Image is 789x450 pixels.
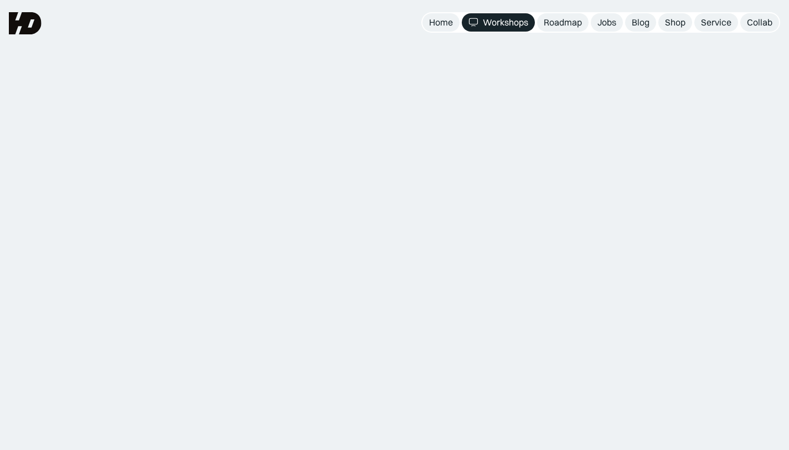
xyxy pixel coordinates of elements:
[422,13,460,32] a: Home
[429,17,453,28] div: Home
[694,13,738,32] a: Service
[658,13,692,32] a: Shop
[701,17,731,28] div: Service
[591,13,623,32] a: Jobs
[632,17,649,28] div: Blog
[740,13,779,32] a: Collab
[665,17,685,28] div: Shop
[544,17,582,28] div: Roadmap
[462,13,535,32] a: Workshops
[625,13,656,32] a: Blog
[597,17,616,28] div: Jobs
[537,13,589,32] a: Roadmap
[483,17,528,28] div: Workshops
[747,17,772,28] div: Collab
